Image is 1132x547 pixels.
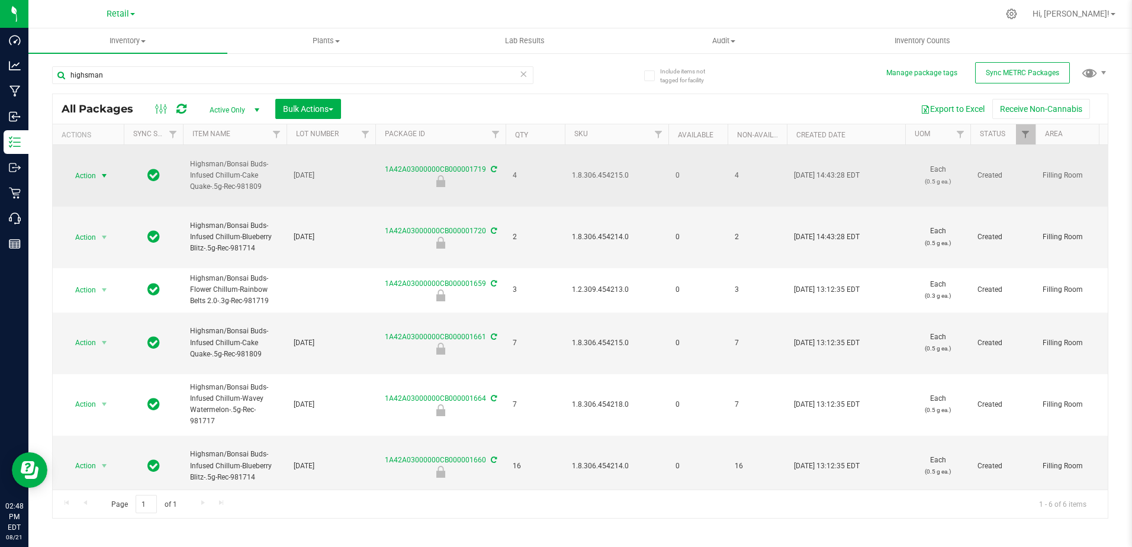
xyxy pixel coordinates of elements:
span: Filling Room [1043,284,1117,295]
span: Clear [520,66,528,82]
span: Created [977,399,1028,410]
span: Retail [107,9,129,19]
span: 3 [735,284,780,295]
span: Each [912,393,963,416]
div: Manage settings [1004,8,1019,20]
span: Filling Room [1043,170,1117,181]
div: Hold for Investigation [374,404,507,416]
span: 1.2.309.454213.0 [572,284,661,295]
p: (0.5 g ea.) [912,343,963,354]
span: 2 [513,231,558,243]
span: In Sync [147,334,160,351]
span: [DATE] [294,399,368,410]
a: Filter [163,124,183,144]
a: Filter [267,124,287,144]
span: Action [65,168,97,184]
a: Plants [227,28,426,53]
span: [DATE] [294,231,368,243]
span: 0 [676,399,721,410]
span: 7 [513,399,558,410]
span: [DATE] [294,337,368,349]
span: 0 [676,231,721,243]
span: Sync from Compliance System [489,394,497,403]
a: SKU [574,130,588,138]
span: 0 [676,461,721,472]
inline-svg: Dashboard [9,34,21,46]
input: 1 [136,495,157,513]
button: Manage package tags [886,68,957,78]
span: In Sync [147,396,160,413]
span: Created [977,231,1028,243]
span: 0 [676,284,721,295]
span: [DATE] 13:12:35 EDT [794,337,860,349]
span: 1.8.306.454215.0 [572,337,661,349]
span: Created [977,170,1028,181]
span: Inventory [28,36,227,46]
div: Flourish Sync Question [374,175,507,187]
a: 1A42A03000000CB000001719 [385,165,486,173]
a: 1A42A03000000CB000001659 [385,279,486,288]
span: 1.8.306.454215.0 [572,170,661,181]
a: Filter [1016,124,1035,144]
a: Package ID [385,130,425,138]
span: Action [65,396,97,413]
a: Filter [649,124,668,144]
span: All Packages [62,102,145,115]
div: Hold for Investigation [374,466,507,478]
span: select [97,334,112,351]
span: 0 [676,170,721,181]
span: Each [912,164,963,186]
button: Bulk Actions [275,99,341,119]
span: Audit [625,36,823,46]
div: Hold for Investigation [374,343,507,355]
span: 2 [735,231,780,243]
div: Flourish Sync Question [374,289,507,301]
a: Non-Available [737,131,790,139]
span: In Sync [147,281,160,298]
a: Qty [515,131,528,139]
inline-svg: Inventory [9,136,21,148]
button: Sync METRC Packages [975,62,1070,83]
p: (0.5 g ea.) [912,466,963,477]
span: Sync from Compliance System [489,279,497,288]
p: (0.5 g ea.) [912,237,963,249]
span: Action [65,229,97,246]
a: Available [678,131,713,139]
inline-svg: Retail [9,187,21,199]
button: Receive Non-Cannabis [992,99,1090,119]
p: (0.3 g ea.) [912,290,963,301]
span: 1.8.306.454214.0 [572,231,661,243]
inline-svg: Reports [9,238,21,250]
span: select [97,458,112,474]
a: Inventory [28,28,227,53]
inline-svg: Outbound [9,162,21,173]
span: Each [912,455,963,477]
span: 1 - 6 of 6 items [1030,495,1096,513]
span: Action [65,282,97,298]
span: Action [65,458,97,474]
span: 16 [513,461,558,472]
span: Each [912,332,963,354]
span: Sync METRC Packages [986,69,1059,77]
a: Item Name [192,130,230,138]
span: 1.8.306.454218.0 [572,399,661,410]
a: Filter [356,124,375,144]
span: [DATE] [294,170,368,181]
a: 1A42A03000000CB000001720 [385,227,486,235]
div: Flourish Sync Question [374,237,507,249]
span: Each [912,279,963,301]
span: 1.8.306.454214.0 [572,461,661,472]
input: Search Package ID, Item Name, SKU, Lot or Part Number... [52,66,533,84]
span: Highsman/Bonsai Buds-Infused Chillum-Blueberry Blitz-.5g-Rec-981714 [190,220,279,255]
a: Lot Number [296,130,339,138]
p: (0.5 g ea.) [912,176,963,187]
a: 1A42A03000000CB000001664 [385,394,486,403]
span: [DATE] 13:12:35 EDT [794,399,860,410]
span: Created [977,461,1028,472]
inline-svg: Call Center [9,213,21,224]
a: Status [980,130,1005,138]
span: Bulk Actions [283,104,333,114]
span: Filling Room [1043,461,1117,472]
span: Highsman/Bonsai Buds-Infused Chillum-Cake Quake-.5g-Rec-981809 [190,159,279,193]
p: 08/21 [5,533,23,542]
